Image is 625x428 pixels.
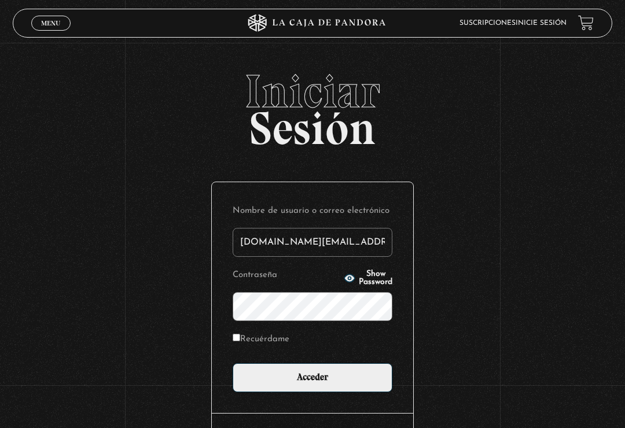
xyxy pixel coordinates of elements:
span: Menu [41,20,60,27]
h2: Sesión [13,68,613,142]
input: Recuérdame [233,334,240,341]
span: Cerrar [38,29,65,38]
input: Acceder [233,363,392,392]
span: Show Password [359,270,392,286]
label: Contraseña [233,267,340,283]
a: View your shopping cart [578,15,594,31]
a: Inicie sesión [516,20,567,27]
button: Show Password [344,270,392,286]
a: Suscripciones [459,20,516,27]
label: Recuérdame [233,331,289,347]
span: Iniciar [13,68,613,115]
label: Nombre de usuario o correo electrónico [233,203,392,219]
